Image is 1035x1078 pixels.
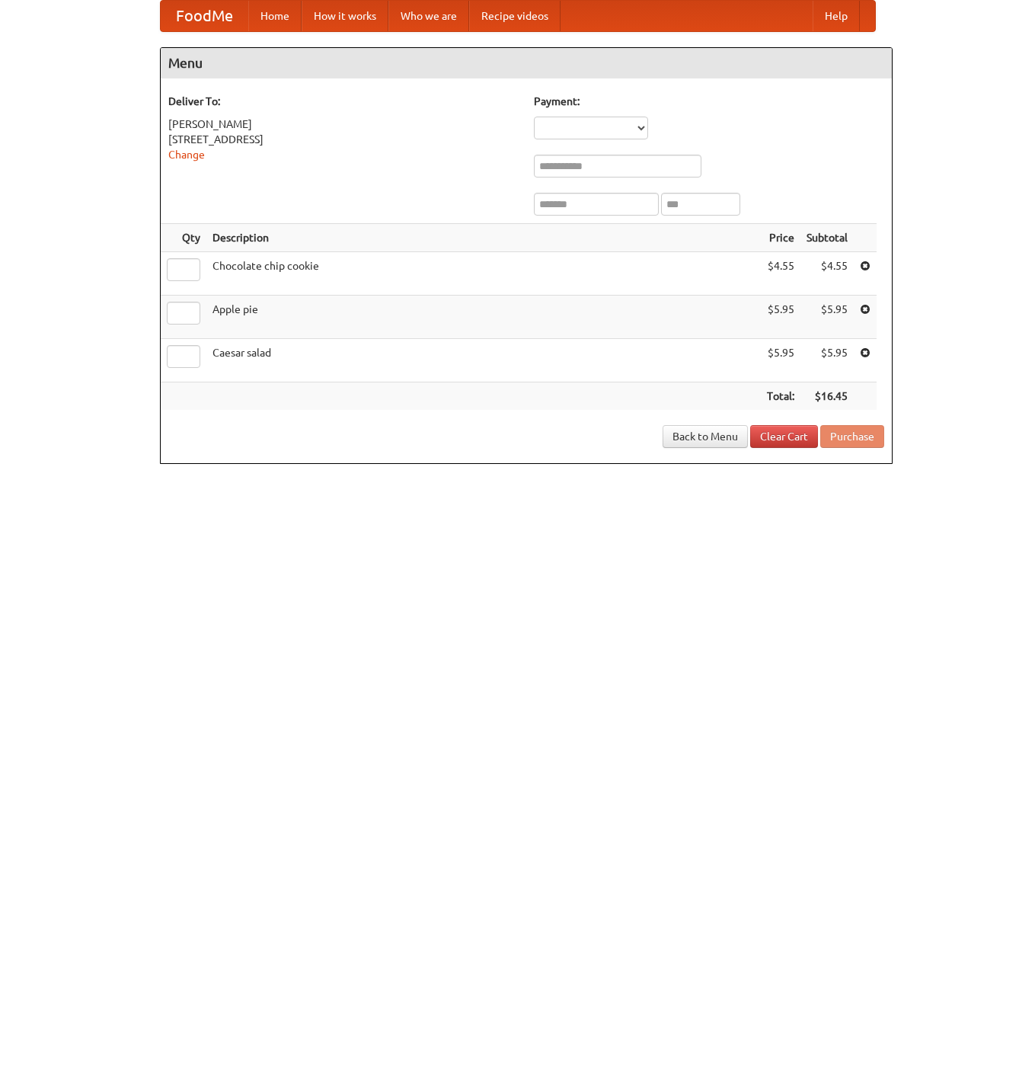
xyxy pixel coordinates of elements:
[206,296,761,339] td: Apple pie
[161,48,892,78] h4: Menu
[761,339,800,382] td: $5.95
[248,1,302,31] a: Home
[820,425,884,448] button: Purchase
[761,224,800,252] th: Price
[800,296,854,339] td: $5.95
[813,1,860,31] a: Help
[168,132,519,147] div: [STREET_ADDRESS]
[750,425,818,448] a: Clear Cart
[161,224,206,252] th: Qty
[168,117,519,132] div: [PERSON_NAME]
[206,224,761,252] th: Description
[800,224,854,252] th: Subtotal
[761,382,800,411] th: Total:
[761,252,800,296] td: $4.55
[534,94,884,109] h5: Payment:
[663,425,748,448] a: Back to Menu
[800,339,854,382] td: $5.95
[469,1,561,31] a: Recipe videos
[206,252,761,296] td: Chocolate chip cookie
[168,94,519,109] h5: Deliver To:
[800,382,854,411] th: $16.45
[800,252,854,296] td: $4.55
[206,339,761,382] td: Caesar salad
[302,1,388,31] a: How it works
[388,1,469,31] a: Who we are
[761,296,800,339] td: $5.95
[168,149,205,161] a: Change
[161,1,248,31] a: FoodMe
